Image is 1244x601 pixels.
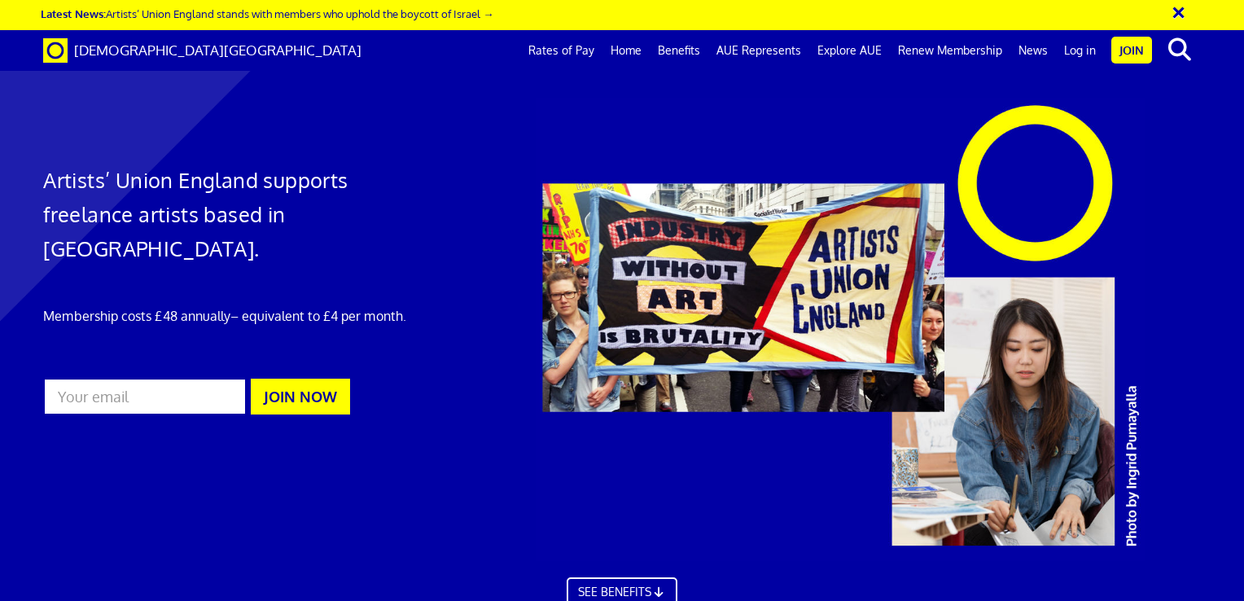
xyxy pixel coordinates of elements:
a: Explore AUE [809,30,890,71]
a: Benefits [650,30,708,71]
a: Renew Membership [890,30,1010,71]
input: Your email [43,378,247,415]
a: AUE Represents [708,30,809,71]
a: Join [1111,37,1152,64]
a: Log in [1056,30,1104,71]
h1: Artists’ Union England supports freelance artists based in [GEOGRAPHIC_DATA]. [43,163,413,265]
a: Rates of Pay [520,30,602,71]
strong: Latest News: [41,7,106,20]
span: [DEMOGRAPHIC_DATA][GEOGRAPHIC_DATA] [74,42,361,59]
button: search [1155,33,1205,67]
a: Home [602,30,650,71]
a: News [1010,30,1056,71]
a: Brand [DEMOGRAPHIC_DATA][GEOGRAPHIC_DATA] [31,30,374,71]
p: Membership costs £48 annually – equivalent to £4 per month. [43,306,413,326]
button: JOIN NOW [251,379,350,415]
a: Latest News:Artists’ Union England stands with members who uphold the boycott of Israel → [41,7,493,20]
